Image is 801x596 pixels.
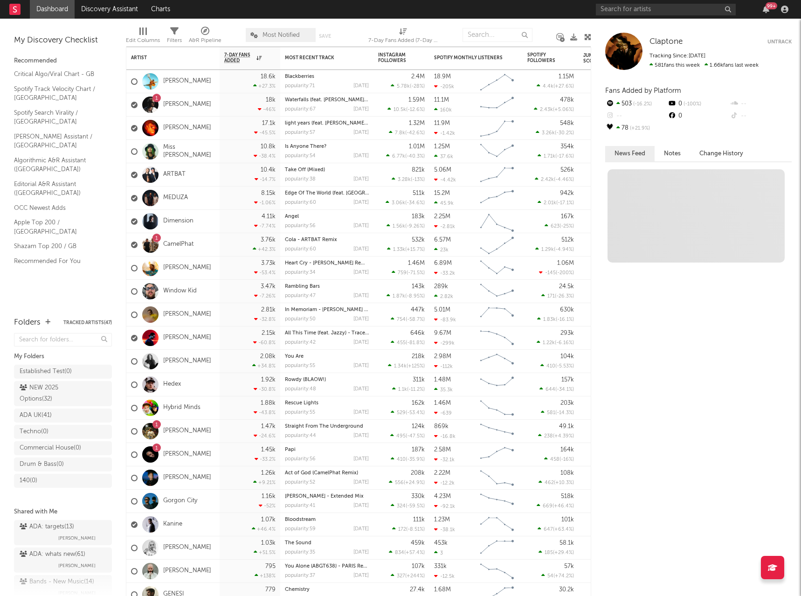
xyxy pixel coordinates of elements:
[476,93,518,117] svg: Chart title
[285,223,316,229] div: popularity: 56
[408,260,425,266] div: 1.46M
[412,214,425,220] div: 183k
[434,120,450,126] div: 11.9M
[476,233,518,256] svg: Chart title
[353,223,369,229] div: [DATE]
[163,357,211,365] a: [PERSON_NAME]
[561,237,574,243] div: 512k
[583,123,621,134] div: 73.6
[189,35,221,46] div: A&R Pipeline
[163,241,193,249] a: CamelPhat
[560,307,574,313] div: 630k
[583,309,621,320] div: 54.7
[407,131,423,136] span: -42.6 %
[20,549,85,560] div: ADA: whats new ( 61 )
[126,35,160,46] div: Edit Columns
[434,167,451,173] div: 5.06M
[285,167,369,173] div: Take Off (Mixed)
[409,144,425,150] div: 1.01M
[224,52,254,63] span: 7-Day Fans Added
[285,270,316,275] div: popularity: 34
[285,354,304,359] a: You Are
[434,237,451,243] div: 6.57M
[254,270,276,276] div: -53.4 %
[560,97,574,103] div: 478k
[58,560,96,571] span: [PERSON_NAME]
[353,247,369,252] div: [DATE]
[583,99,621,111] div: 71.1
[163,427,211,435] a: [PERSON_NAME]
[163,520,182,528] a: Kanine
[557,154,573,159] span: -17.6 %
[353,130,369,135] div: [DATE]
[14,333,112,347] input: Search for folders...
[537,83,574,89] div: ( )
[14,520,112,545] a: ADA: targets(13)[PERSON_NAME]
[583,53,607,64] div: Jump Score
[285,237,337,243] a: Cola - ARTBAT Remix
[14,457,112,471] a: Drum & Bass(0)
[391,83,425,89] div: ( )
[163,194,188,202] a: MEDUZA
[163,311,211,319] a: [PERSON_NAME]
[285,237,369,243] div: Cola - ARTBAT Remix
[541,177,554,182] span: 2.42k
[476,70,518,93] svg: Chart title
[285,191,400,196] a: Edge Of The World (feat. [GEOGRAPHIC_DATA])
[690,146,753,161] button: Change History
[583,193,621,204] div: 48.9
[319,34,331,39] button: Save
[258,106,276,112] div: -46 %
[261,74,276,80] div: 18.6k
[561,224,573,229] span: -25 %
[262,214,276,220] div: 4.11k
[407,107,423,112] span: -12.6 %
[285,331,381,336] a: All This Time (feat. Jazzy) - Trace Remix
[261,260,276,266] div: 3.73k
[163,217,193,225] a: Dimension
[163,404,200,412] a: Hybrid Minds
[540,107,553,112] span: 2.43k
[649,62,700,68] span: 581 fans this week
[14,381,112,406] a: NEW 2025 Options(32)
[189,23,221,50] div: A&R Pipeline
[730,110,792,122] div: --
[408,97,425,103] div: 1.59M
[163,124,211,132] a: [PERSON_NAME]
[353,200,369,205] div: [DATE]
[544,154,555,159] span: 1.71k
[266,97,276,103] div: 18k
[14,441,112,455] a: Commercial House(0)
[649,38,683,46] span: Claptone
[767,37,792,47] button: Untrack
[285,517,316,522] a: Bloodstream
[539,270,574,276] div: ( )
[392,201,405,206] span: 3.06k
[559,74,574,80] div: 1.15M
[285,107,316,112] div: popularity: 67
[434,307,450,313] div: 5.01M
[368,35,438,46] div: 7-Day Fans Added (7-Day Fans Added)
[14,425,112,439] a: Techno(0)
[534,106,574,112] div: ( )
[392,154,405,159] span: 6.77k
[387,223,425,229] div: ( )
[368,23,438,50] div: 7-Day Fans Added (7-Day Fans Added)
[14,256,103,266] a: Recommended For You
[605,110,667,122] div: --
[434,97,449,103] div: 11.1M
[63,320,112,325] button: Tracked Artists(47)
[131,55,201,61] div: Artist
[285,153,316,159] div: popularity: 54
[556,131,573,136] span: -30.2 %
[434,293,453,299] div: 2.82k
[163,381,181,388] a: Hedex
[20,576,94,588] div: Bands - New Music ( 14 )
[476,210,518,233] svg: Chart title
[397,84,410,89] span: 5.78k
[632,102,652,107] span: -16.2 %
[412,167,425,173] div: 821k
[561,214,574,220] div: 167k
[541,293,574,299] div: ( )
[411,307,425,313] div: 447k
